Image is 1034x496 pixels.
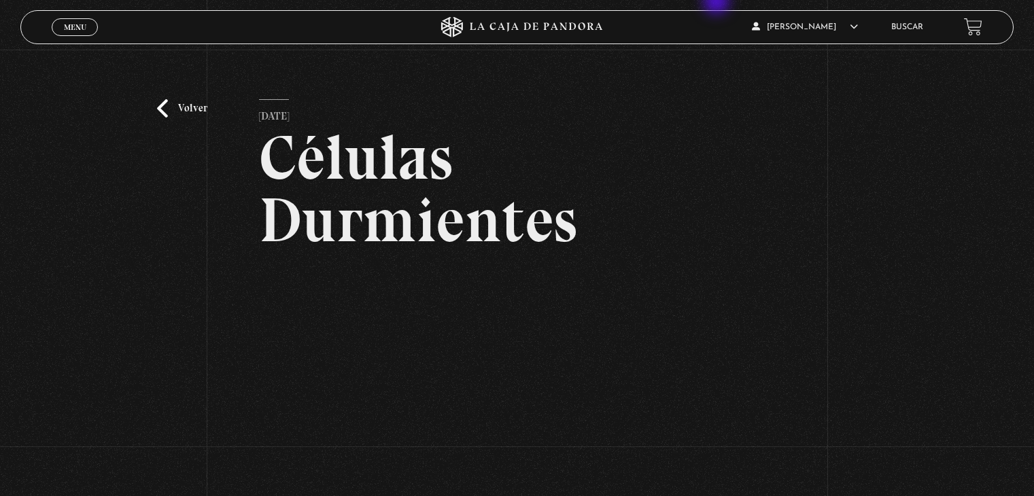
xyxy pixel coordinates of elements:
[64,23,86,31] span: Menu
[752,23,858,31] span: [PERSON_NAME]
[964,18,982,36] a: View your shopping cart
[259,126,775,251] h2: Células Durmientes
[891,23,923,31] a: Buscar
[157,99,207,118] a: Volver
[259,99,289,126] p: [DATE]
[59,34,91,43] span: Cerrar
